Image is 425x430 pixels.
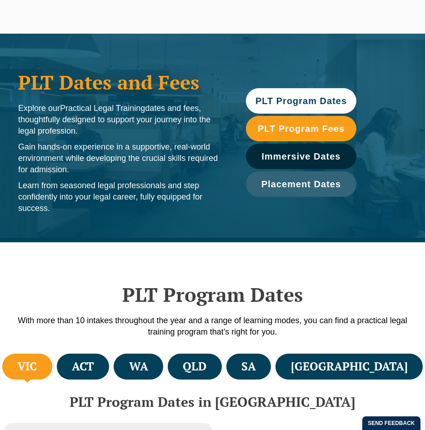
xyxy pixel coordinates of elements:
p: Gain hands-on experience in a supportive, real-world environment while developing the crucial ski... [18,141,228,175]
p: Learn from seasoned legal professionals and step confidently into your legal career, fully equipp... [18,180,228,214]
span: PLT Program Dates [255,96,347,105]
h2: PLT Program Dates [9,283,416,306]
h4: WA [129,359,148,374]
p: With more than 10 intakes throughout the year and a range of learning modes, you can find a pract... [9,315,416,338]
a: PLT Program Fees [246,116,356,141]
h4: QLD [183,359,206,374]
span: Practical Legal Training [60,104,145,113]
span: Placement Dates [261,180,341,189]
span: Immersive Dates [262,152,341,161]
h4: VIC [17,359,37,374]
a: Placement Dates [246,171,356,197]
p: Explore our dates and fees, thoughtfully designed to support your journey into the legal profession. [18,103,228,137]
h4: [GEOGRAPHIC_DATA] [291,359,408,374]
a: PLT Program Dates [246,88,356,114]
h4: ACT [72,359,94,374]
span: PLT Program Fees [258,124,345,133]
h1: PLT Dates and Fees [18,71,228,94]
a: Immersive Dates [246,144,356,169]
h4: SA [241,359,256,374]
